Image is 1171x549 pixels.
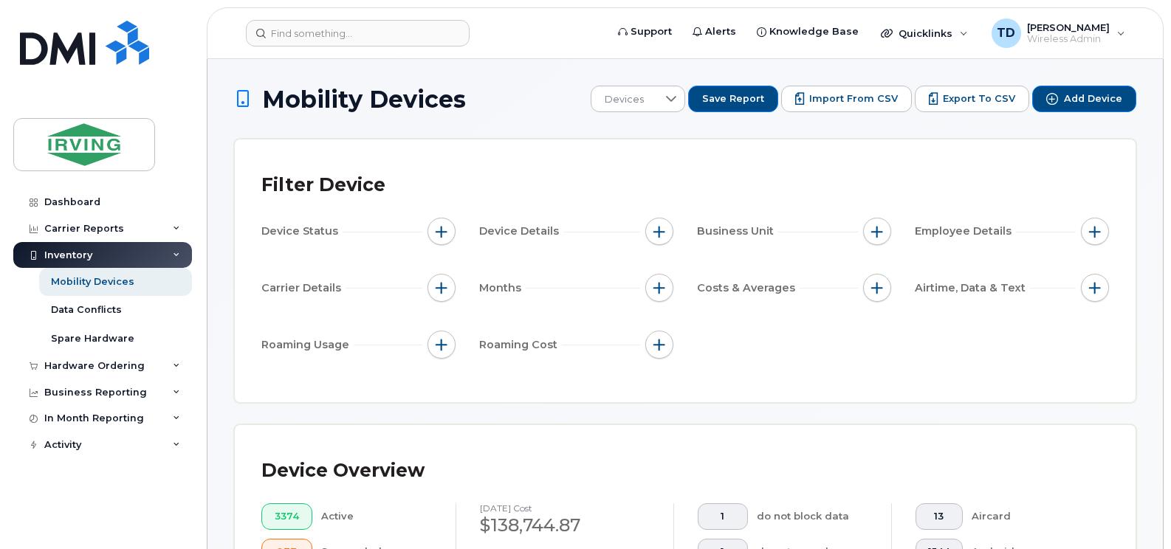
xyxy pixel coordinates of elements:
h4: [DATE] cost [480,503,650,513]
span: Device Details [479,224,563,239]
div: Active [321,503,433,530]
button: 3374 [261,503,312,530]
button: Export to CSV [915,86,1029,112]
span: Mobility Devices [262,86,466,112]
span: Export to CSV [943,92,1015,106]
button: Add Device [1032,86,1136,112]
span: 3374 [274,511,300,522]
div: Aircard [972,503,1086,530]
span: Roaming Usage [261,337,354,353]
button: Save Report [688,86,778,112]
div: Filter Device [261,166,385,204]
span: Carrier Details [261,280,346,296]
span: Import from CSV [809,92,898,106]
span: Roaming Cost [479,337,562,353]
span: 13 [928,511,950,522]
span: Months [479,280,526,296]
span: Business Unit [697,224,778,239]
div: do not block data [757,503,868,530]
span: Save Report [702,92,764,106]
button: 1 [698,503,748,530]
span: 1 [710,511,735,522]
div: $138,744.87 [480,513,650,538]
span: Device Status [261,224,343,239]
span: Airtime, Data & Text [915,280,1030,296]
span: Employee Details [915,224,1016,239]
button: 13 [916,503,963,530]
span: Costs & Averages [697,280,800,296]
span: Devices [591,86,657,113]
div: Device Overview [261,452,425,490]
span: Add Device [1064,92,1122,106]
button: Import from CSV [781,86,912,112]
